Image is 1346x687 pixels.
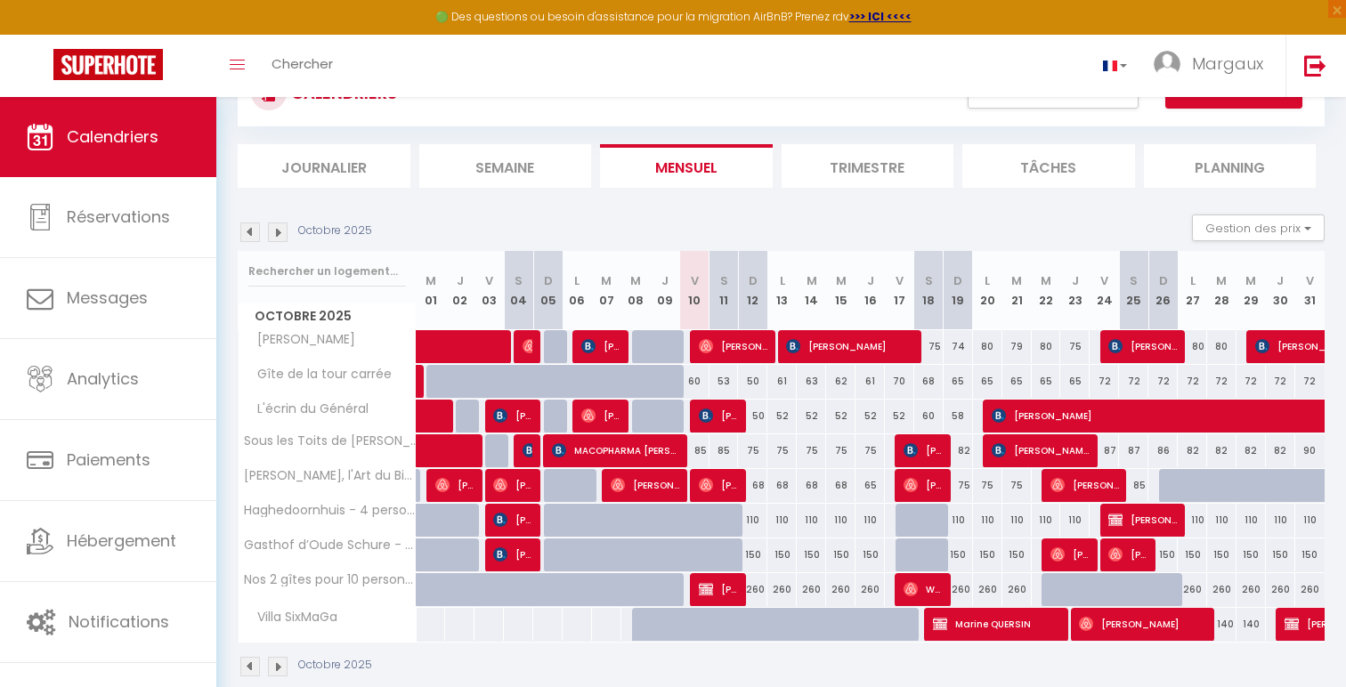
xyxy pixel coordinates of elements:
[797,504,826,537] div: 110
[807,272,817,289] abbr: M
[767,573,797,606] div: 260
[1207,251,1237,330] th: 28
[67,368,139,390] span: Analytics
[574,272,580,289] abbr: L
[1245,272,1256,289] abbr: M
[855,469,885,502] div: 65
[1192,214,1325,241] button: Gestion des prix
[1237,365,1266,398] div: 72
[1032,251,1061,330] th: 22
[1119,365,1148,398] div: 72
[1178,573,1207,606] div: 260
[67,449,150,471] span: Paiements
[1266,251,1295,330] th: 30
[944,573,973,606] div: 260
[699,399,738,432] span: [PERSON_NAME]
[419,144,592,188] li: Semaine
[457,272,464,289] abbr: J
[241,538,419,552] span: Gasthof d’Oude Schure - 6 personnes
[992,433,1090,467] span: [PERSON_NAME]
[1144,144,1317,188] li: Planning
[493,468,532,502] span: [PERSON_NAME]
[767,365,797,398] div: 61
[973,504,1002,537] div: 110
[1090,365,1119,398] div: 72
[1207,573,1237,606] div: 260
[885,400,914,432] div: 52
[680,434,709,467] div: 85
[1207,330,1237,363] div: 80
[563,251,592,330] th: 06
[1079,607,1206,641] span: [PERSON_NAME]
[1108,537,1147,571] span: [PERSON_NAME]
[680,251,709,330] th: 10
[426,272,436,289] abbr: M
[1072,272,1079,289] abbr: J
[445,251,474,330] th: 02
[1178,434,1207,467] div: 82
[1295,504,1325,537] div: 110
[1002,365,1032,398] div: 65
[826,573,855,606] div: 260
[1119,434,1148,467] div: 87
[767,434,797,467] div: 75
[738,504,767,537] div: 110
[581,329,620,363] span: [PERSON_NAME]
[241,504,419,517] span: Haghedoornhuis - 4 personnes
[709,365,739,398] div: 53
[855,400,885,432] div: 52
[515,272,523,289] abbr: S
[1266,573,1295,606] div: 260
[1266,365,1295,398] div: 72
[797,573,826,606] div: 260
[1237,538,1266,571] div: 150
[904,468,943,502] span: [PERSON_NAME]
[1148,538,1178,571] div: 150
[1060,251,1090,330] th: 23
[780,272,785,289] abbr: L
[661,272,669,289] abbr: J
[1050,468,1119,502] span: [PERSON_NAME]
[944,469,973,502] div: 75
[885,365,914,398] div: 70
[767,504,797,537] div: 110
[1002,469,1032,502] div: 75
[1207,538,1237,571] div: 150
[533,251,563,330] th: 05
[944,365,973,398] div: 65
[611,468,679,502] span: [PERSON_NAME]
[826,251,855,330] th: 15
[485,272,493,289] abbr: V
[523,329,532,363] span: [PERSON_NAME]
[1002,251,1032,330] th: 21
[855,434,885,467] div: 75
[849,9,912,24] strong: >>> ICI <<<<
[248,255,406,287] input: Rechercher un logement...
[973,365,1002,398] div: 65
[1090,251,1119,330] th: 24
[797,400,826,432] div: 52
[53,49,163,80] img: Super Booking
[1237,504,1266,537] div: 110
[767,469,797,502] div: 68
[885,251,914,330] th: 17
[944,330,973,363] div: 74
[1295,573,1325,606] div: 260
[69,610,169,633] span: Notifications
[720,272,728,289] abbr: S
[1032,365,1061,398] div: 65
[1002,573,1032,606] div: 260
[797,251,826,330] th: 14
[1060,330,1090,363] div: 75
[914,365,944,398] div: 68
[925,272,933,289] abbr: S
[904,572,943,606] span: Warre Cannière
[1154,51,1180,77] img: ...
[962,144,1135,188] li: Tâches
[767,538,797,571] div: 150
[581,399,620,432] span: [PERSON_NAME]
[1178,504,1207,537] div: 110
[1190,272,1196,289] abbr: L
[709,251,739,330] th: 11
[1207,504,1237,537] div: 110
